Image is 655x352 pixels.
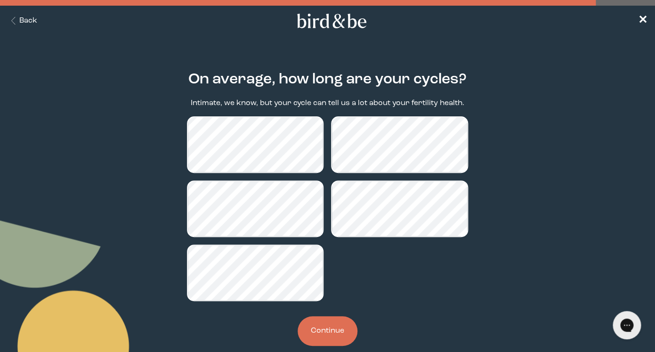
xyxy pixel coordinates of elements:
button: Continue [298,316,357,346]
button: Back Button [8,16,37,26]
p: Intimate, we know, but your cycle can tell us a lot about your fertility health. [191,98,464,109]
span: ✕ [638,15,647,26]
a: ✕ [638,13,647,29]
iframe: Gorgias live chat messenger [608,308,646,343]
h2: On average, how long are your cycles? [188,69,467,90]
